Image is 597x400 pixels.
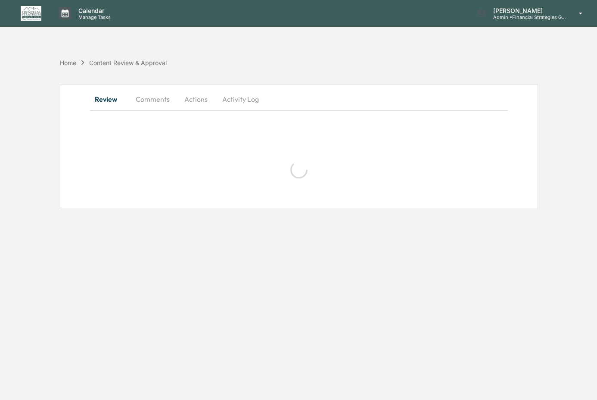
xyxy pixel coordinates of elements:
div: Content Review & Approval [89,59,167,66]
button: Review [90,89,129,109]
div: secondary tabs example [90,89,508,109]
button: Comments [129,89,177,109]
img: logo [21,6,41,21]
div: Home [60,59,76,66]
button: Activity Log [215,89,266,109]
p: [PERSON_NAME] [486,7,566,14]
p: Calendar [72,7,115,14]
p: Admin • Financial Strategies Group (FSG) [486,14,566,20]
button: Actions [177,89,215,109]
p: Manage Tasks [72,14,115,20]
